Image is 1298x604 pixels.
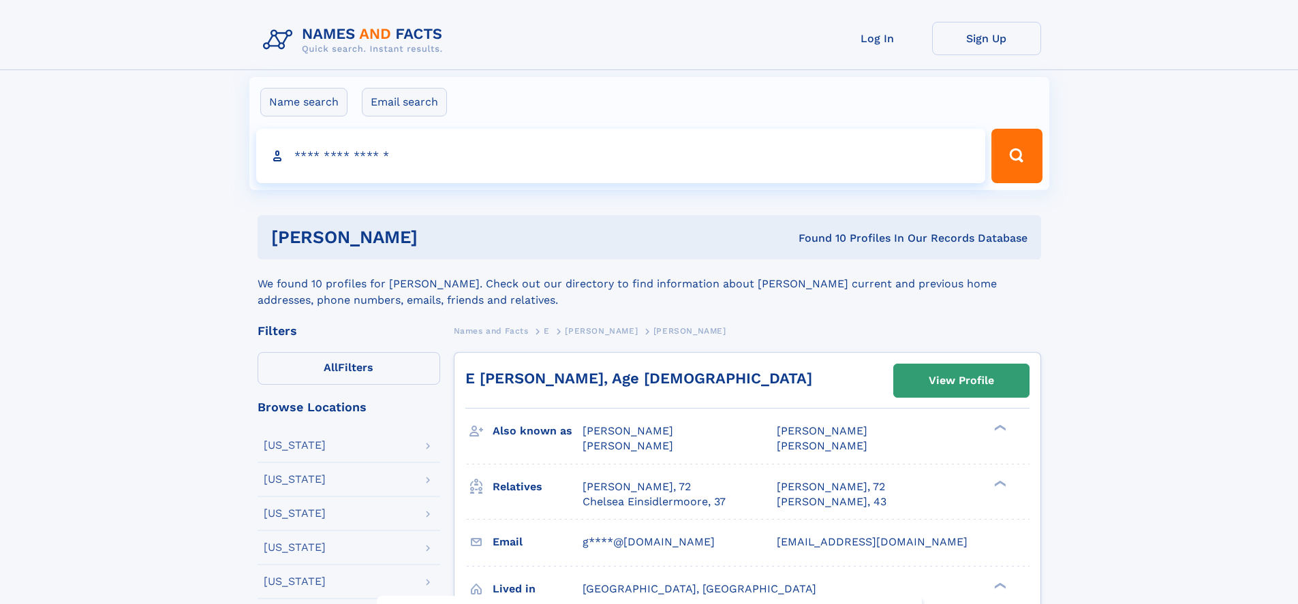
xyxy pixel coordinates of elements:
[777,535,968,548] span: [EMAIL_ADDRESS][DOMAIN_NAME]
[583,494,726,509] a: Chelsea Einsidlermoore, 37
[493,530,583,554] h3: Email
[454,322,529,339] a: Names and Facts
[991,129,1042,183] button: Search Button
[894,364,1029,397] a: View Profile
[544,326,550,336] span: E
[991,479,1007,488] div: ❯
[932,22,1041,55] a: Sign Up
[991,424,1007,432] div: ❯
[271,229,608,246] h1: [PERSON_NAME]
[544,322,550,339] a: E
[583,424,673,437] span: [PERSON_NAME]
[258,259,1041,308] div: We found 10 profiles for [PERSON_NAME]. Check out our directory to find information about [PERSON...
[264,440,326,451] div: [US_STATE]
[565,326,638,336] span: [PERSON_NAME]
[264,576,326,587] div: [US_STATE]
[264,542,326,553] div: [US_STATE]
[258,352,440,385] label: Filters
[777,494,886,509] a: [PERSON_NAME], 43
[653,326,726,336] span: [PERSON_NAME]
[256,129,986,183] input: search input
[777,439,867,452] span: [PERSON_NAME]
[260,88,347,116] label: Name search
[777,424,867,437] span: [PERSON_NAME]
[493,475,583,498] h3: Relatives
[565,322,638,339] a: [PERSON_NAME]
[583,582,816,595] span: [GEOGRAPHIC_DATA], [GEOGRAPHIC_DATA]
[583,479,691,494] a: [PERSON_NAME], 72
[929,365,994,396] div: View Profile
[264,508,326,519] div: [US_STATE]
[465,370,812,387] a: E [PERSON_NAME], Age [DEMOGRAPHIC_DATA]
[823,22,932,55] a: Log In
[324,361,338,374] span: All
[777,479,885,494] a: [PERSON_NAME], 72
[258,325,440,337] div: Filters
[258,401,440,413] div: Browse Locations
[583,439,673,452] span: [PERSON_NAME]
[991,581,1007,590] div: ❯
[493,577,583,601] h3: Lived in
[258,22,454,59] img: Logo Names and Facts
[608,231,1027,246] div: Found 10 Profiles In Our Records Database
[362,88,447,116] label: Email search
[493,419,583,443] h3: Also known as
[264,474,326,485] div: [US_STATE]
